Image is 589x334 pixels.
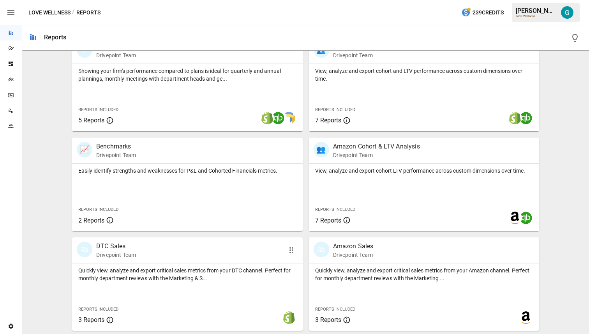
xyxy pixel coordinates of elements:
span: Reports Included [78,107,118,112]
button: 239Credits [458,5,507,20]
p: Drivepoint Team [96,151,136,159]
img: Gavin Acres [561,6,573,19]
p: View, analyze and export cohort LTV performance across custom dimensions over time. [315,167,533,175]
span: 2 Reports [78,217,104,224]
span: Reports Included [315,307,355,312]
p: Drivepoint Team [96,51,145,59]
span: 3 Reports [78,316,104,323]
p: Drivepoint Team [333,51,409,59]
div: [PERSON_NAME] [516,7,556,14]
div: 👥 [314,142,329,157]
p: Quickly view, analyze and export critical sales metrics from your DTC channel. Perfect for monthl... [78,267,296,282]
p: DTC Sales [96,242,136,251]
p: Easily identify strengths and weaknesses for P&L and Cohorted Financials metrics. [78,167,296,175]
button: Gavin Acres [556,2,578,23]
span: 239 Credits [473,8,504,18]
span: Reports Included [315,107,355,112]
img: shopify [261,112,273,124]
img: amazon [520,311,532,324]
div: / [72,8,75,18]
p: Quickly view, analyze and export critical sales metrics from your Amazon channel. Perfect for mon... [315,267,533,282]
button: Love Wellness [28,8,71,18]
span: 5 Reports [78,117,104,124]
p: Amazon Cohort & LTV Analysis [333,142,420,151]
img: amazon [509,212,521,224]
div: 🛍 [77,242,92,257]
p: View, analyze and export cohort and LTV performance across custom dimensions over time. [315,67,533,83]
div: 📈 [77,142,92,157]
img: quickbooks [520,112,532,124]
div: 🛍 [314,242,329,257]
span: Reports Included [78,207,118,212]
p: Drivepoint Team [96,251,136,259]
img: shopify [509,112,521,124]
span: 7 Reports [315,217,341,224]
img: quickbooks [520,212,532,224]
img: quickbooks [272,112,284,124]
p: Showing your firm's performance compared to plans is ideal for quarterly and annual plannings, mo... [78,67,296,83]
p: Amazon Sales [333,242,374,251]
span: 7 Reports [315,117,341,124]
p: Benchmarks [96,142,136,151]
span: Reports Included [315,207,355,212]
p: Drivepoint Team [333,251,374,259]
div: Reports [44,34,66,41]
span: Reports Included [78,307,118,312]
span: 3 Reports [315,316,341,323]
img: smart model [283,112,295,124]
div: Love Wellness [516,14,556,18]
img: shopify [283,311,295,324]
p: Drivepoint Team [333,151,420,159]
